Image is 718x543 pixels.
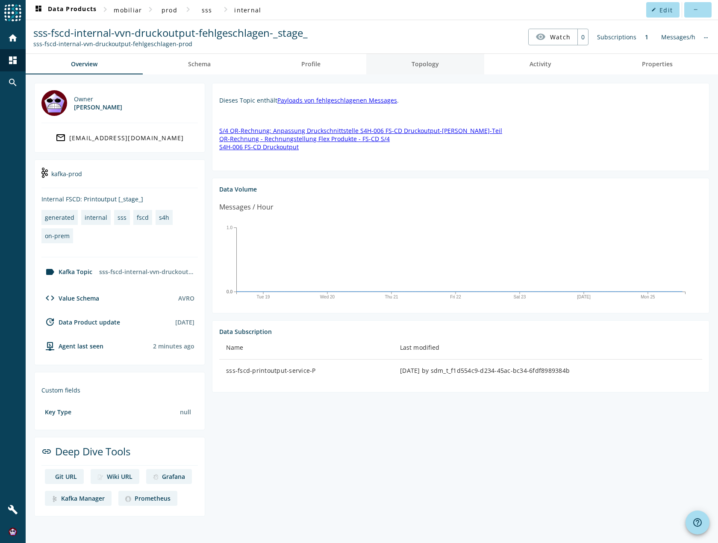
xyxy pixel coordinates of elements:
a: deep dive imageGrafana [146,469,192,484]
img: f40bc641cdaa4136c0e0558ddde32189 [9,528,17,536]
div: Messages/h [657,29,700,45]
mat-icon: home [8,33,18,43]
button: mobiliar [110,2,145,18]
text: Mon 25 [641,295,655,299]
div: Subscriptions [593,29,641,45]
div: s4h [159,213,169,221]
p: Dieses Topic enthält . [219,96,702,104]
span: Schema [188,61,211,67]
div: null [177,404,194,419]
button: prod [156,2,183,18]
div: AVRO [178,294,194,302]
div: Git URL [55,472,77,481]
text: Wed 20 [320,295,335,299]
div: Kafka Topic: sss-fscd-internal-vvn-druckoutput-fehlgeschlagen-prod [33,40,308,48]
div: Custom fields [41,386,198,394]
div: Grafana [162,472,185,481]
a: QR-Rechnung - Rechnungstellung Flex Produkte - FS-CD S/4 [219,135,390,143]
span: sss-fscd-internal-vvn-druckoutput-fehlgeschlagen-_stage_ [33,26,308,40]
mat-icon: label [45,267,55,277]
text: [DATE] [577,295,591,299]
div: Data Product update [41,317,120,327]
mat-icon: search [8,77,18,88]
mat-icon: code [45,293,55,303]
img: Stipan Beljan [41,90,67,116]
mat-icon: visibility [536,32,546,42]
mat-icon: help_outline [692,517,703,528]
a: S/4 QR-Rechnung: Anpassung Druckschnittstelle S4H-006 FS-CD Druckoutput-[PERSON_NAME]-Teil [219,127,502,135]
div: [DATE] [175,318,194,326]
span: prod [162,6,177,14]
button: Watch [529,29,577,44]
a: deep dive imageKafka Manager [45,491,112,506]
mat-icon: dashboard [33,5,44,15]
div: Messages / Hour [219,202,274,212]
button: internal [231,2,265,18]
div: sss-fscd-printoutput-service-P [226,366,386,375]
div: 0 [577,29,588,45]
img: spoud-logo.svg [4,4,21,21]
img: deep dive image [97,474,103,480]
span: mobiliar [114,6,142,14]
mat-icon: dashboard [8,55,18,65]
text: Fri 22 [450,295,461,299]
img: deep dive image [153,474,159,480]
mat-icon: chevron_right [183,4,193,15]
a: [EMAIL_ADDRESS][DOMAIN_NAME] [41,130,198,145]
div: Owner [74,95,122,103]
div: [PERSON_NAME] [74,103,122,111]
div: No information [700,29,712,45]
div: Data Volume [219,185,702,193]
mat-icon: chevron_right [221,4,231,15]
span: Activity [530,61,551,67]
text: Thu 21 [385,295,398,299]
span: Profile [301,61,321,67]
th: Last modified [393,336,702,360]
div: Deep Dive Tools [41,444,198,466]
mat-icon: mail_outline [56,133,66,143]
div: sss [118,213,127,221]
text: 0.0 [227,289,232,294]
div: [EMAIL_ADDRESS][DOMAIN_NAME] [69,134,184,142]
mat-icon: link [41,446,52,457]
div: Data Subscription [219,328,702,336]
div: Agents typically reports every 15min to 1h [153,342,194,350]
text: Tue 19 [257,295,270,299]
a: deep dive imagePrometheus [118,491,177,506]
div: generated [45,213,74,221]
div: 1 [641,29,653,45]
a: S4H-006 FS-CD Druckoutput [219,143,299,151]
button: Edit [646,2,680,18]
img: deep dive image [125,496,131,502]
span: Overview [71,61,97,67]
span: Watch [550,30,571,44]
div: Value Schema [41,293,99,303]
div: Kafka Topic [41,267,92,277]
td: [DATE] by sdm_t_f1d554c9-d234-45ac-bc34-6fdf8989384b [393,360,702,382]
img: deep dive image [52,496,58,502]
span: Data Products [33,5,97,15]
mat-icon: edit [651,7,656,12]
mat-icon: chevron_right [145,4,156,15]
div: Prometheus [135,494,171,502]
span: Properties [642,61,673,67]
a: Payloads von fehlgeschlagenen Messages [277,96,397,104]
mat-icon: update [45,317,55,327]
text: 1.0 [227,225,232,230]
button: Data Products [30,2,100,18]
span: Edit [659,6,673,14]
div: Wiki URL [107,472,132,481]
mat-icon: more_horiz [693,7,697,12]
mat-icon: build [8,505,18,515]
div: kafka-prod [41,167,198,188]
button: sss [193,2,221,18]
span: Topology [412,61,439,67]
div: fscd [137,213,149,221]
div: Internal FSCD: Printoutput [_stage_] [41,195,198,203]
img: kafka-prod [41,168,48,178]
mat-icon: chevron_right [100,4,110,15]
a: deep dive imageGit URL [45,469,84,484]
div: internal [85,213,107,221]
div: Kafka Manager [61,494,105,502]
div: on-prem [45,232,70,240]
